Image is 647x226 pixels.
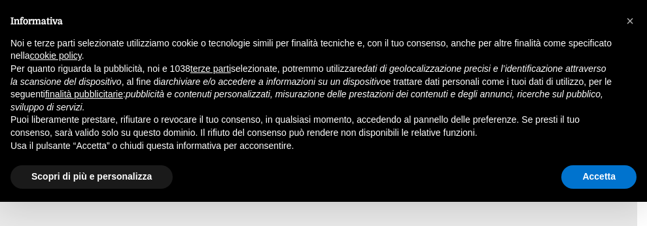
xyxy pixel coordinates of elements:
span: 295 [455,5,467,15]
button: Scopri di più e personalizza [10,165,173,189]
span: 7.8 [421,3,448,30]
span: Promo code [267,63,360,84]
a: ( reviews) [453,5,494,15]
em: dati di geolocalizzazione precisi e l’identificazione attraverso la scansione del dispositivo [10,63,606,87]
span: Discover our best price! [198,18,251,40]
span: × [626,14,634,28]
div: DD [43,5,65,21]
em: archiviare e/o accedere a informazioni su un dispositivo [161,76,386,87]
p: Noi e terze parti selezionate utilizziamo cookie o tecnologie simili per finalità tecniche e, con... [10,37,616,63]
h2: Informativa [10,16,616,27]
button: terze parti [190,63,231,76]
button: Chiudi questa informativa [620,10,640,31]
div: DD [87,5,109,21]
p: Per quanto riguarda la pubblicità, noi e 1038 selezionate, potremmo utilizzare , al fine di e tra... [10,63,616,114]
button: finalità pubblicitarie [45,88,123,101]
li: Secure payment [514,27,593,37]
a: cookie policy [30,50,82,61]
li: Best price guaranteed [514,6,593,16]
em: pubblicità e contenuti personalizzati, misurazione delle prestazioni dei contenuti e degli annunc... [10,89,603,112]
button: Accetta [561,165,637,189]
span: Book [290,21,323,37]
p: Usa il pulsante “Accetta” o chiudi questa informativa per acconsentire. [10,140,616,153]
li: Customer support [514,16,593,27]
div: MM [36,25,71,38]
p: Puoi liberamente prestare, rifiutare o revocare il tuo consenso, in qualsiasi momento, accedendo ... [10,114,616,139]
div: MM [80,25,116,38]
